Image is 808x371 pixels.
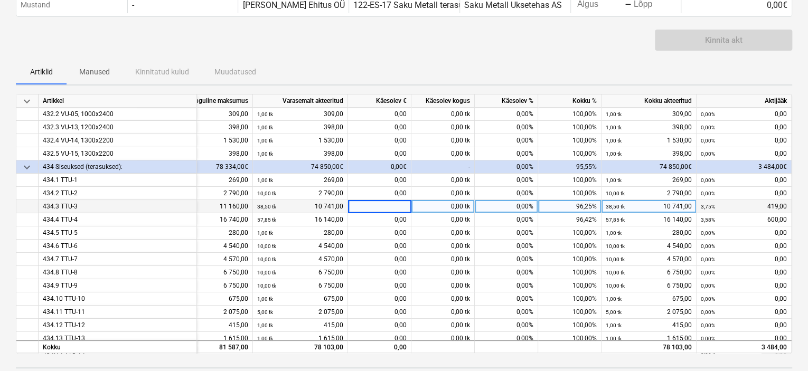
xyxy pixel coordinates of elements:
[348,174,411,187] div: 0,00
[475,108,538,121] div: 0,00%
[701,121,787,134] div: 0,00
[21,95,33,108] span: keyboard_arrow_down
[701,213,787,226] div: 600,00
[606,134,692,147] div: 1 530,00
[606,292,692,306] div: 675,00
[538,319,602,332] div: 100,00%
[701,266,787,279] div: 0,00
[257,191,276,196] small: 10,00 tk
[43,292,192,306] div: 434.10 TTU-10
[697,94,792,108] div: Aktijääk
[701,174,787,187] div: 0,00
[475,306,538,319] div: 0,00%
[538,108,602,121] div: 100,00%
[348,213,411,226] div: 0,00
[606,174,692,187] div: 269,00
[257,270,276,275] small: 10,00 tk
[701,217,715,223] small: 3,58%
[475,292,538,306] div: 0,00%
[538,292,602,306] div: 100,00%
[475,332,538,345] div: 0,00%
[43,174,192,187] div: 434.1 TTU-1
[701,147,787,160] div: 0,00
[538,226,602,240] div: 100,00%
[257,266,343,279] div: 6 750,00
[606,200,692,213] div: 10 741,00
[411,213,475,226] div: 0,00 tk
[348,108,411,121] div: 0,00
[257,332,343,345] div: 1 615,00
[411,266,475,279] div: 0,00 tk
[411,292,475,306] div: 0,00 tk
[475,253,538,266] div: 0,00%
[606,253,692,266] div: 4 570,00
[475,279,538,292] div: 0,00%
[606,279,692,292] div: 6 750,00
[348,279,411,292] div: 0,00
[701,191,715,196] small: 0,00%
[606,322,622,328] small: 1,00 tk
[701,279,787,292] div: 0,00
[538,187,602,200] div: 100,00%
[538,174,602,187] div: 100,00%
[538,200,602,213] div: 96,25%
[257,174,343,187] div: 269,00
[348,266,411,279] div: 0,00
[257,134,343,147] div: 1 530,00
[348,134,411,147] div: 0,00
[701,322,715,328] small: 0,00%
[411,240,475,253] div: 0,00 tk
[606,111,622,117] small: 1,00 tk
[39,340,197,353] div: Kokku
[411,160,475,174] div: -
[257,309,273,315] small: 5,00 tk
[538,240,602,253] div: 100,00%
[257,253,343,266] div: 4 570,00
[348,319,411,332] div: 0,00
[701,332,787,345] div: 0,00
[606,336,622,341] small: 1,00 tk
[701,177,715,183] small: 0,00%
[475,121,538,134] div: 0,00%
[701,319,787,332] div: 0,00
[43,160,192,174] div: 434 Siseuksed (terasuksed):
[257,200,343,213] div: 10 741,00
[348,332,411,345] div: 0,00
[701,240,787,253] div: 0,00
[538,266,602,279] div: 100,00%
[625,2,632,8] div: -
[411,226,475,240] div: 0,00 tk
[43,134,192,147] div: 432.4 VU-14, 1300x2200
[257,204,276,210] small: 38,50 tk
[475,174,538,187] div: 0,00%
[475,240,538,253] div: 0,00%
[43,332,192,345] div: 434.13 TTU-13
[538,94,602,108] div: Kokku %
[348,292,411,306] div: 0,00
[411,306,475,319] div: 0,00 tk
[475,160,538,174] div: 0,00%
[257,147,343,160] div: 398,00
[257,256,276,262] small: 10,00 tk
[43,147,192,160] div: 432.5 VU-15, 1300x2200
[538,213,602,226] div: 96,42%
[606,309,622,315] small: 5,00 tk
[701,138,715,144] small: 0,00%
[411,147,475,160] div: 0,00 tk
[701,243,715,249] small: 0,00%
[606,177,622,183] small: 1,00 tk
[411,332,475,345] div: 0,00 tk
[701,270,715,275] small: 0,00%
[43,226,192,240] div: 434.5 TTU-5
[606,151,622,157] small: 1,00 tk
[257,121,343,134] div: 398,00
[29,66,54,78] p: Artiklid
[475,187,538,200] div: 0,00%
[475,266,538,279] div: 0,00%
[701,200,787,213] div: 419,00
[411,200,475,213] div: 0,00 tk
[606,332,692,345] div: 1 615,00
[606,125,622,130] small: 1,00 tk
[43,240,192,253] div: 434.6 TTU-6
[411,279,475,292] div: 0,00 tk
